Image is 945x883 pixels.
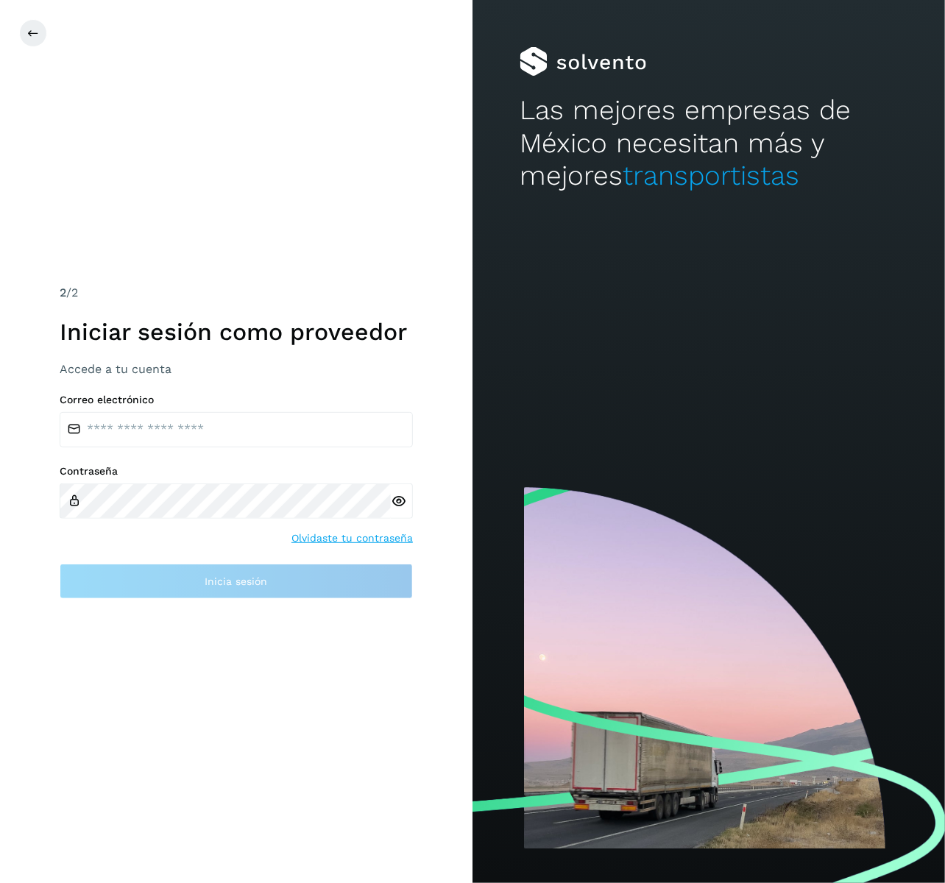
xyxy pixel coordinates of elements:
[60,286,66,299] span: 2
[60,284,413,302] div: /2
[60,362,413,376] h3: Accede a tu cuenta
[623,160,799,191] span: transportistas
[520,94,898,192] h2: Las mejores empresas de México necesitan más y mejores
[60,394,413,406] label: Correo electrónico
[60,318,413,346] h1: Iniciar sesión como proveedor
[291,531,413,546] a: Olvidaste tu contraseña
[205,576,268,586] span: Inicia sesión
[60,564,413,599] button: Inicia sesión
[60,465,413,478] label: Contraseña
